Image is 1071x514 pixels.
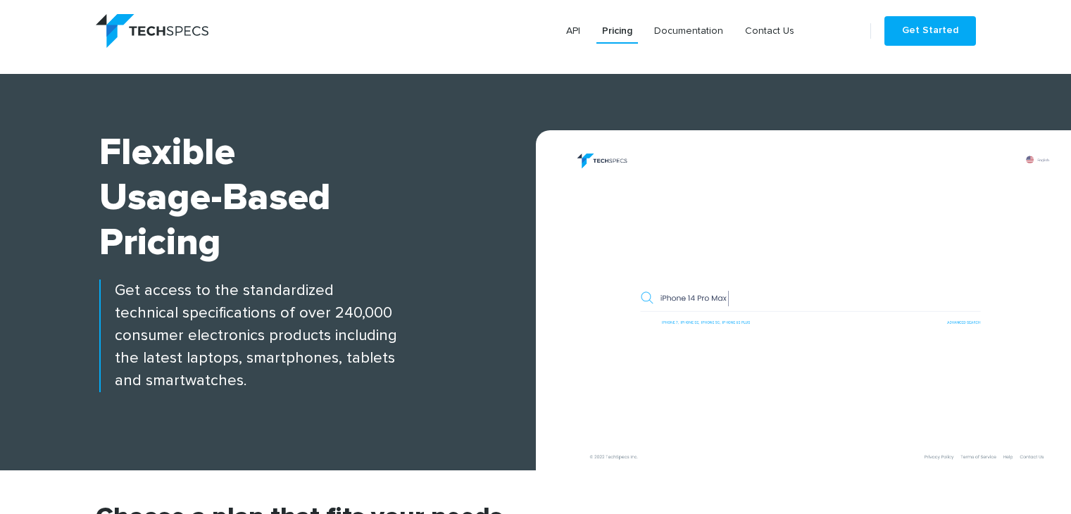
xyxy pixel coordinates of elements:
a: Documentation [649,18,729,44]
a: Get Started [884,16,976,46]
a: Contact Us [739,18,800,44]
p: Get access to the standardized technical specifications of over 240,000 consumer electronics prod... [99,280,536,392]
img: logo [96,14,208,48]
a: API [560,18,586,44]
a: Pricing [596,18,638,44]
h1: Flexible Usage-based Pricing [99,130,536,265]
